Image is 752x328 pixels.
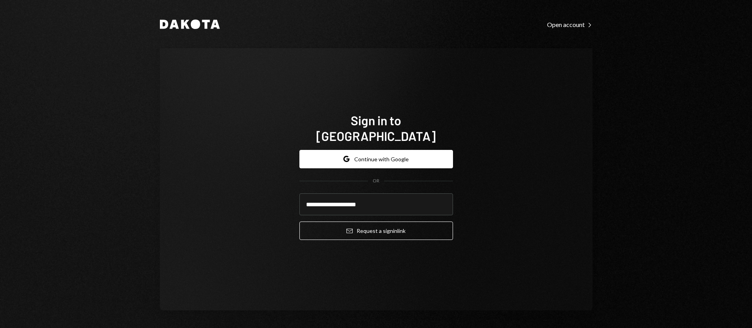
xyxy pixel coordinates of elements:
div: Open account [547,21,593,29]
button: Request a signinlink [299,222,453,240]
button: Continue with Google [299,150,453,168]
h1: Sign in to [GEOGRAPHIC_DATA] [299,112,453,144]
div: OR [373,178,379,184]
a: Open account [547,20,593,29]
